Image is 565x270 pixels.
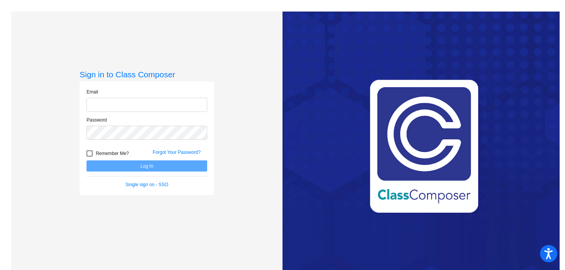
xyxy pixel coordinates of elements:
[153,150,201,155] a: Forgot Your Password?
[96,149,129,158] span: Remember Me?
[86,117,107,123] label: Password
[86,160,207,172] button: Log In
[126,182,168,187] a: Single sign on - SSO
[80,70,214,79] h3: Sign in to Class Composer
[86,88,98,95] label: Email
